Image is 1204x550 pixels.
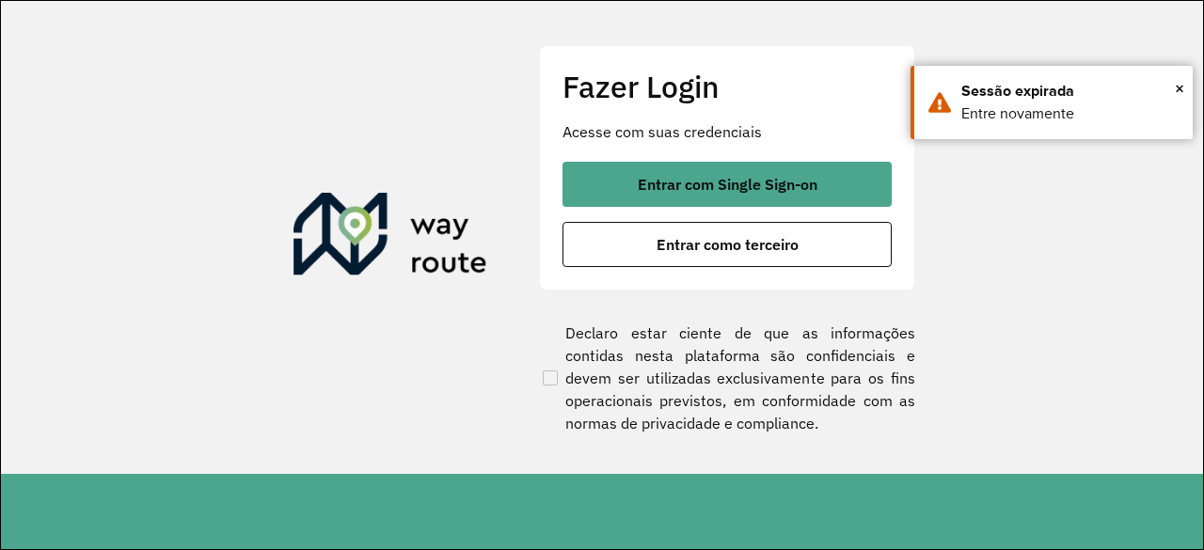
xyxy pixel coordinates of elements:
[539,322,915,434] label: Declaro estar ciente de que as informações contidas nesta plataforma são confidenciais e devem se...
[961,80,1179,102] div: Sessão expirada
[293,193,487,283] img: Roteirizador AmbevTech
[961,102,1179,125] div: Entre novamente
[562,120,892,143] p: Acesse com suas credenciais
[562,162,892,207] button: button
[562,69,892,104] h2: Fazer Login
[562,222,892,267] button: button
[1175,74,1184,102] button: Close
[638,177,817,192] span: Entrar com Single Sign-on
[657,237,799,252] span: Entrar como terceiro
[1175,74,1184,102] span: ×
